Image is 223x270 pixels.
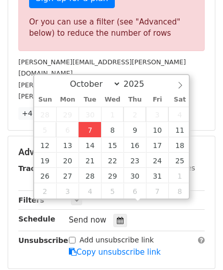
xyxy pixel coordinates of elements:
span: October 11, 2025 [168,122,191,137]
span: October 14, 2025 [79,137,101,153]
span: October 9, 2025 [123,122,146,137]
span: Fri [146,96,168,103]
strong: Schedule [18,215,55,223]
span: Sun [34,96,57,103]
span: November 8, 2025 [168,183,191,199]
iframe: Chat Widget [172,221,223,270]
span: October 3, 2025 [146,107,168,122]
div: Or you can use a filter (see "Advanced" below) to reduce the number of rows [29,16,194,39]
span: October 23, 2025 [123,153,146,168]
span: October 20, 2025 [56,153,79,168]
span: Send now [69,215,107,225]
span: October 25, 2025 [168,153,191,168]
span: October 6, 2025 [56,122,79,137]
span: Mon [56,96,79,103]
span: October 8, 2025 [101,122,123,137]
span: October 30, 2025 [123,168,146,183]
span: October 19, 2025 [34,153,57,168]
a: +47 more [18,107,61,120]
span: November 6, 2025 [123,183,146,199]
h5: Advanced [18,146,205,158]
span: October 18, 2025 [168,137,191,153]
span: Sat [168,96,191,103]
span: Tue [79,96,101,103]
strong: Unsubscribe [18,236,68,244]
span: October 22, 2025 [101,153,123,168]
span: October 10, 2025 [146,122,168,137]
span: November 5, 2025 [101,183,123,199]
input: Year [121,79,158,89]
span: October 28, 2025 [79,168,101,183]
a: Copy unsubscribe link [69,248,161,257]
span: October 16, 2025 [123,137,146,153]
span: October 4, 2025 [168,107,191,122]
span: September 29, 2025 [56,107,79,122]
span: November 1, 2025 [168,168,191,183]
span: November 7, 2025 [146,183,168,199]
span: October 2, 2025 [123,107,146,122]
strong: Filters [18,196,44,204]
small: [PERSON_NAME][EMAIL_ADDRESS][DOMAIN_NAME] [18,81,186,89]
span: October 24, 2025 [146,153,168,168]
small: [PERSON_NAME][EMAIL_ADDRESS][DOMAIN_NAME] [18,92,186,100]
span: Wed [101,96,123,103]
span: October 13, 2025 [56,137,79,153]
span: October 15, 2025 [101,137,123,153]
strong: Tracking [18,164,53,173]
span: October 17, 2025 [146,137,168,153]
span: September 30, 2025 [79,107,101,122]
label: Add unsubscribe link [80,235,154,246]
span: November 4, 2025 [79,183,101,199]
span: November 2, 2025 [34,183,57,199]
span: November 3, 2025 [56,183,79,199]
span: October 21, 2025 [79,153,101,168]
span: October 29, 2025 [101,168,123,183]
span: October 1, 2025 [101,107,123,122]
span: October 31, 2025 [146,168,168,183]
span: October 5, 2025 [34,122,57,137]
span: October 7, 2025 [79,122,101,137]
span: October 26, 2025 [34,168,57,183]
span: Thu [123,96,146,103]
span: September 28, 2025 [34,107,57,122]
span: October 12, 2025 [34,137,57,153]
span: October 27, 2025 [56,168,79,183]
small: [PERSON_NAME][EMAIL_ADDRESS][PERSON_NAME][DOMAIN_NAME] [18,58,186,78]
